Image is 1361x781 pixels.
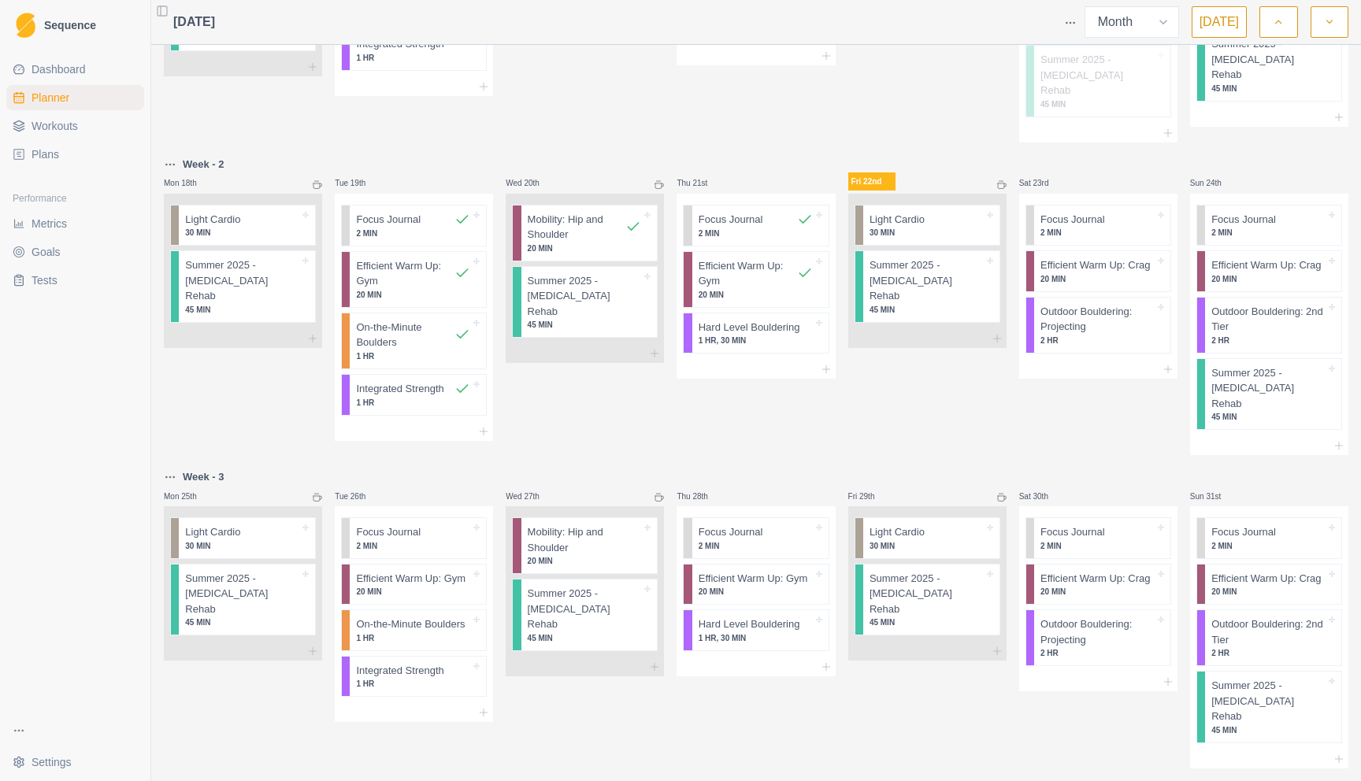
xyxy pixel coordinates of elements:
[6,239,144,265] a: Goals
[185,212,240,228] p: Light Cardio
[870,571,984,617] p: Summer 2025 - [MEDICAL_DATA] Rehab
[870,304,984,316] p: 45 MIN
[185,616,299,628] p: 45 MIN
[528,555,642,567] p: 20 MIN
[1025,205,1171,246] div: Focus Journal2 MIN
[356,540,470,552] p: 2 MIN
[1040,52,1155,98] p: Summer 2025 - [MEDICAL_DATA] Rehab
[185,304,299,316] p: 45 MIN
[341,205,487,246] div: Focus Journal2 MIN
[32,61,86,77] span: Dashboard
[699,571,808,587] p: Efficient Warm Up: Gym
[677,490,724,502] p: Thu 28th
[528,273,642,320] p: Summer 2025 - [MEDICAL_DATA] Rehab
[335,490,382,502] p: Tue 26th
[1211,335,1326,346] p: 2 HR
[512,579,658,651] div: Summer 2025 - [MEDICAL_DATA] Rehab45 MIN
[1019,177,1066,189] p: Sat 23rd
[699,616,800,632] p: Hard Level Bouldering
[1211,724,1326,736] p: 45 MIN
[512,205,658,261] div: Mobility: Hip and Shoulder20 MIN
[1211,36,1326,83] p: Summer 2025 - [MEDICAL_DATA] Rehab
[356,524,421,540] p: Focus Journal
[677,177,724,189] p: Thu 21st
[1040,98,1155,110] p: 45 MIN
[1040,273,1155,285] p: 20 MIN
[1192,6,1247,38] button: [DATE]
[185,227,299,239] p: 30 MIN
[1040,304,1155,335] p: Outdoor Bouldering: Projecting
[699,228,813,239] p: 2 MIN
[341,656,487,698] div: Integrated Strength1 HR
[1040,257,1150,273] p: Efficient Warm Up: Crag
[44,20,96,31] span: Sequence
[512,517,658,574] div: Mobility: Hip and Shoulder20 MIN
[699,258,797,289] p: Efficient Warm Up: Gym
[356,381,443,397] p: Integrated Strength
[356,663,443,679] p: Integrated Strength
[1211,411,1326,423] p: 45 MIN
[848,490,896,502] p: Fri 29th
[32,118,78,134] span: Workouts
[699,212,763,228] p: Focus Journal
[683,609,829,651] div: Hard Level Bouldering1 HR, 30 MIN
[506,490,553,502] p: Wed 27th
[1211,304,1326,335] p: Outdoor Bouldering: 2nd Tier
[1211,365,1326,412] p: Summer 2025 - [MEDICAL_DATA] Rehab
[512,266,658,339] div: Summer 2025 - [MEDICAL_DATA] Rehab45 MIN
[1190,177,1237,189] p: Sun 24th
[16,13,35,39] img: Logo
[1019,490,1066,502] p: Sat 30th
[6,750,144,775] button: Settings
[855,564,1000,636] div: Summer 2025 - [MEDICAL_DATA] Rehab45 MIN
[356,228,470,239] p: 2 MIN
[1040,540,1155,552] p: 2 MIN
[1025,517,1171,559] div: Focus Journal2 MIN
[1025,45,1171,117] div: Summer 2025 - [MEDICAL_DATA] Rehab45 MIN
[32,146,59,162] span: Plans
[683,564,829,605] div: Efficient Warm Up: Gym20 MIN
[341,29,487,71] div: Integrated Strength1 HR
[1040,227,1155,239] p: 2 MIN
[1211,616,1326,647] p: Outdoor Bouldering: 2nd Tier
[528,242,642,254] p: 20 MIN
[699,586,813,598] p: 20 MIN
[6,142,144,167] a: Plans
[848,172,896,191] p: Fri 22nd
[699,524,763,540] p: Focus Journal
[6,6,144,44] a: LogoSequence
[170,564,316,636] div: Summer 2025 - [MEDICAL_DATA] Rehab45 MIN
[164,490,211,502] p: Mon 25th
[683,517,829,559] div: Focus Journal2 MIN
[855,517,1000,559] div: Light Cardio30 MIN
[356,632,470,644] p: 1 HR
[1211,227,1326,239] p: 2 MIN
[341,609,487,651] div: On-the-Minute Boulders1 HR
[528,632,642,644] p: 45 MIN
[356,320,454,350] p: On-the-Minute Boulders
[1025,609,1171,666] div: Outdoor Bouldering: Projecting2 HR
[170,250,316,323] div: Summer 2025 - [MEDICAL_DATA] Rehab45 MIN
[855,205,1000,246] div: Light Cardio30 MIN
[699,632,813,644] p: 1 HR, 30 MIN
[1196,609,1342,666] div: Outdoor Bouldering: 2nd Tier2 HR
[32,244,61,260] span: Goals
[6,113,144,139] a: Workouts
[32,216,67,231] span: Metrics
[185,257,299,304] p: Summer 2025 - [MEDICAL_DATA] Rehab
[356,397,470,409] p: 1 HR
[1211,212,1276,228] p: Focus Journal
[183,157,224,172] p: Week - 2
[1211,647,1326,659] p: 2 HR
[506,177,553,189] p: Wed 20th
[32,90,69,105] span: Planner
[1211,678,1326,724] p: Summer 2025 - [MEDICAL_DATA] Rehab
[32,272,57,288] span: Tests
[356,52,470,64] p: 1 HR
[173,13,215,31] span: [DATE]
[1040,335,1155,346] p: 2 HR
[356,678,470,690] p: 1 HR
[356,586,470,598] p: 20 MIN
[870,616,984,628] p: 45 MIN
[528,524,642,555] p: Mobility: Hip and Shoulder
